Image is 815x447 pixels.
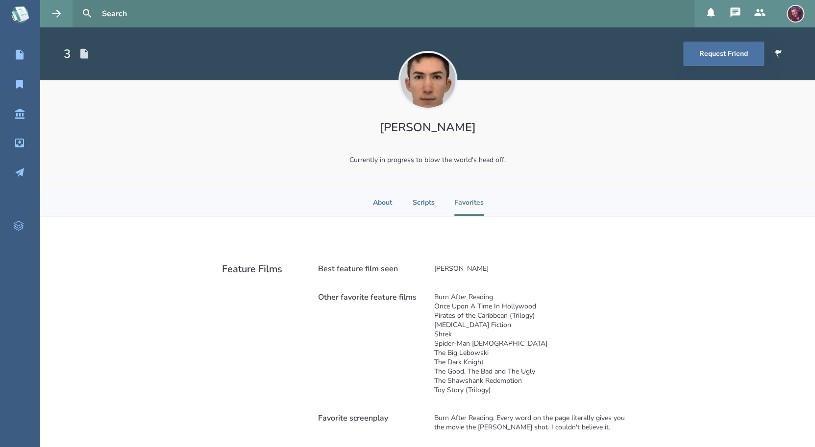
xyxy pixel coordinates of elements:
div: Burn After Reading. Every word on the page literally gives you the movie the [PERSON_NAME] shot. ... [426,405,634,440]
li: Scripts [413,189,435,216]
div: [PERSON_NAME] [426,256,497,282]
h1: [PERSON_NAME] [338,119,518,135]
button: Request Friend [683,42,764,66]
img: user_1718118867-crop.jpg [787,5,804,23]
h2: Favorite screenplay [318,413,426,432]
h2: Feature Films [222,262,310,435]
li: About [371,189,393,216]
div: Total Scripts [64,46,90,62]
h2: Other favorite feature films [318,292,426,395]
li: Favorites [454,189,484,216]
h2: Best feature film seen [318,263,426,274]
div: 3 [64,46,71,62]
div: Burn After Reading Once Upon A Time In Hollywood Pirates of the Caribbean (Trilogy) [MEDICAL_DATA... [426,284,556,403]
img: user_1756948650-crop.jpg [398,51,457,110]
div: Currently in progress to blow the world's head off. [338,147,518,173]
